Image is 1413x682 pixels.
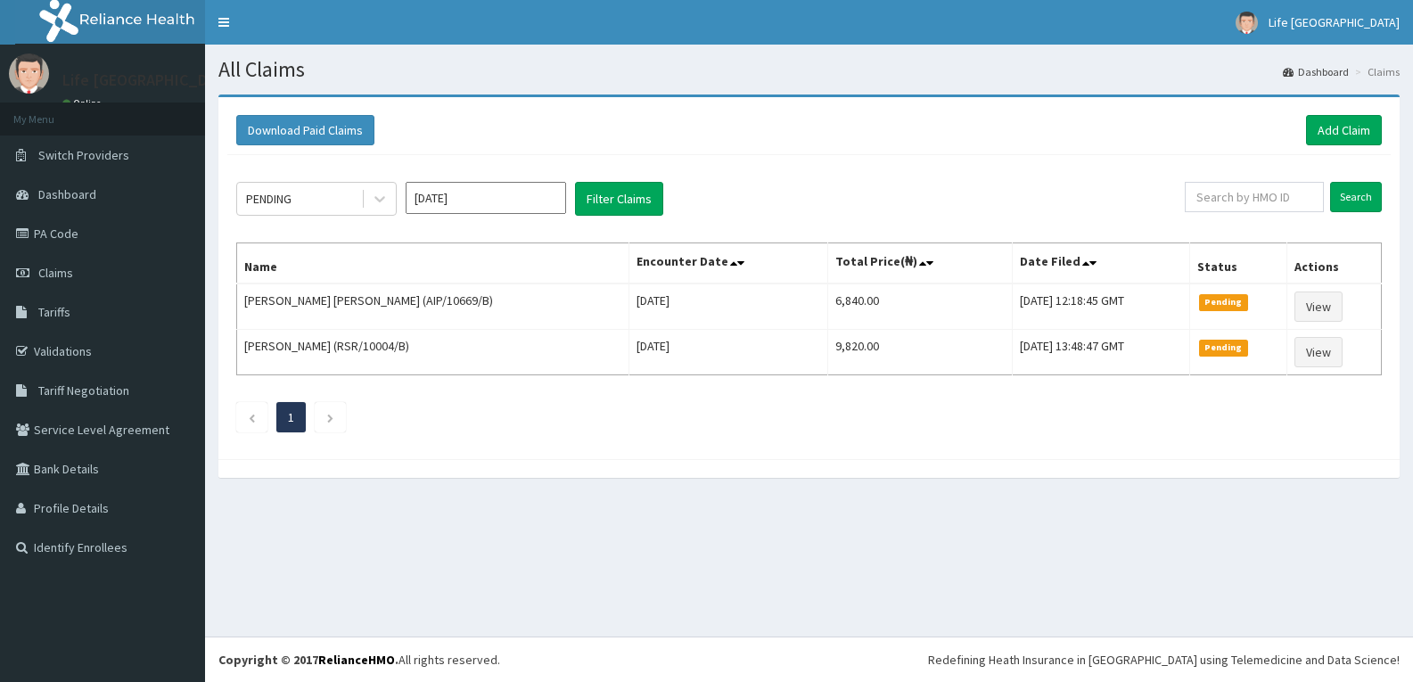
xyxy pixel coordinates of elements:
a: Add Claim [1306,115,1382,145]
a: View [1294,292,1343,322]
td: [DATE] [629,283,828,330]
h1: All Claims [218,58,1400,81]
p: Life [GEOGRAPHIC_DATA] [62,72,240,88]
span: Claims [38,265,73,281]
th: Date Filed [1012,243,1189,284]
button: Filter Claims [575,182,663,216]
a: View [1294,337,1343,367]
li: Claims [1351,64,1400,79]
th: Encounter Date [629,243,828,284]
td: [DATE] 13:48:47 GMT [1012,330,1189,375]
th: Actions [1287,243,1382,284]
img: User Image [9,53,49,94]
span: Life [GEOGRAPHIC_DATA] [1269,14,1400,30]
td: 6,840.00 [828,283,1013,330]
td: [PERSON_NAME] [PERSON_NAME] (AIP/10669/B) [237,283,629,330]
img: User Image [1236,12,1258,34]
span: Pending [1199,294,1248,310]
a: Dashboard [1283,64,1349,79]
footer: All rights reserved. [205,637,1413,682]
input: Select Month and Year [406,182,566,214]
strong: Copyright © 2017 . [218,652,398,668]
a: Next page [326,409,334,425]
td: [DATE] 12:18:45 GMT [1012,283,1189,330]
th: Name [237,243,629,284]
button: Download Paid Claims [236,115,374,145]
a: Online [62,97,105,110]
div: Redefining Heath Insurance in [GEOGRAPHIC_DATA] using Telemedicine and Data Science! [928,651,1400,669]
a: Previous page [248,409,256,425]
th: Status [1189,243,1286,284]
th: Total Price(₦) [828,243,1013,284]
a: Page 1 is your current page [288,409,294,425]
input: Search [1330,182,1382,212]
td: [PERSON_NAME] (RSR/10004/B) [237,330,629,375]
td: 9,820.00 [828,330,1013,375]
td: [DATE] [629,330,828,375]
span: Tariffs [38,304,70,320]
input: Search by HMO ID [1185,182,1324,212]
span: Tariff Negotiation [38,382,129,399]
span: Switch Providers [38,147,129,163]
a: RelianceHMO [318,652,395,668]
span: Pending [1199,340,1248,356]
div: PENDING [246,190,292,208]
span: Dashboard [38,186,96,202]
